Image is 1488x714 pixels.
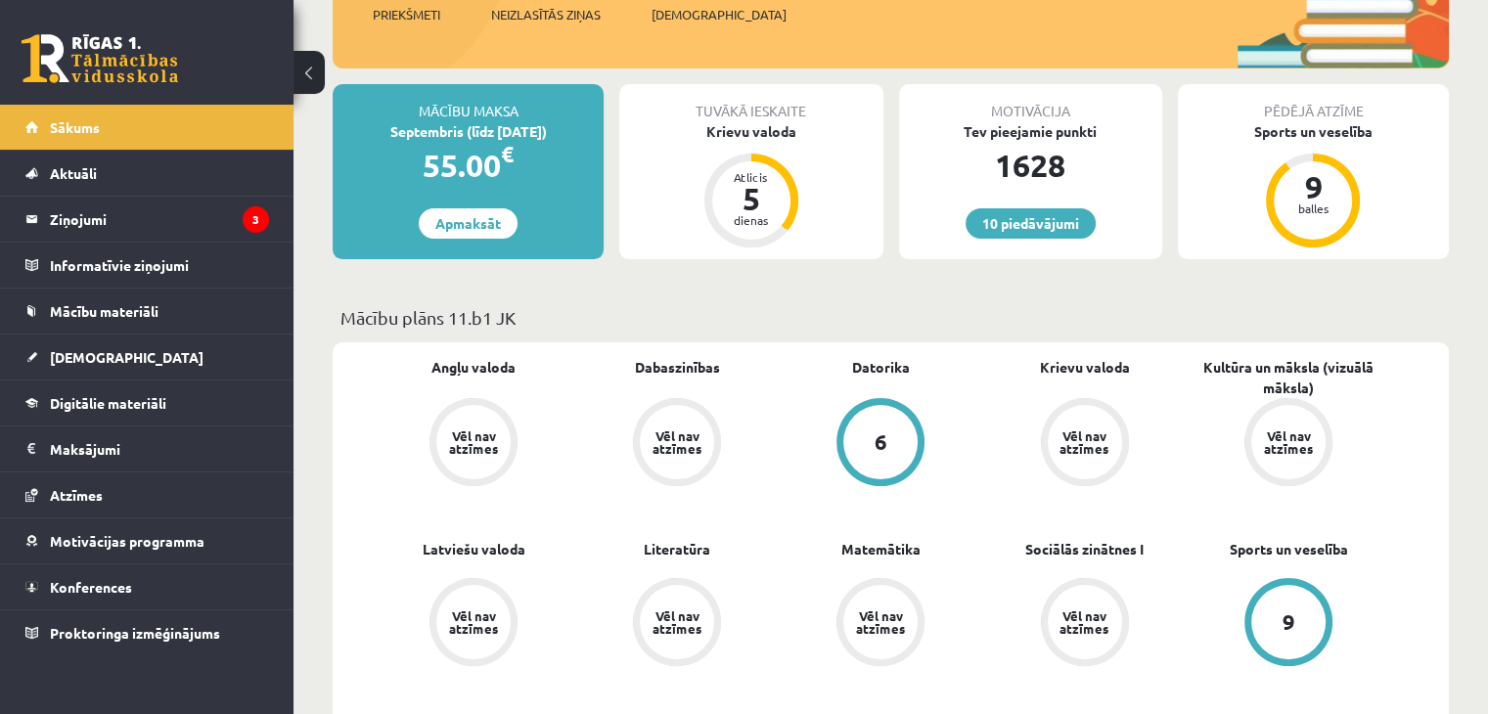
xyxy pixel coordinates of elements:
[25,472,269,517] a: Atzīmes
[635,357,720,378] a: Dabaszinības
[619,84,882,121] div: Tuvākā ieskaite
[722,171,781,183] div: Atlicis
[50,243,269,288] legend: Informatīvie ziņojumi
[779,398,982,490] a: 6
[50,302,158,320] span: Mācību materiāli
[1282,611,1294,633] div: 9
[243,206,269,233] i: 3
[1284,171,1342,202] div: 9
[966,208,1096,239] a: 10 piedāvājumi
[899,121,1162,142] div: Tev pieejamie punkti
[841,539,921,559] a: Matemātika
[25,426,269,471] a: Maksājumi
[25,564,269,609] a: Konferences
[652,5,787,24] span: [DEMOGRAPHIC_DATA]
[875,431,887,453] div: 6
[1178,84,1449,121] div: Pēdējā atzīme
[1178,121,1449,142] div: Sports un veselība
[853,609,908,635] div: Vēl nav atzīmes
[333,121,604,142] div: Septembris (līdz [DATE])
[50,426,269,471] legend: Maksājumi
[1040,357,1130,378] a: Krievu valoda
[25,380,269,425] a: Digitālie materiāli
[333,142,604,189] div: 55.00
[899,142,1162,189] div: 1628
[491,5,601,24] span: Neizlasītās ziņas
[1229,539,1347,559] a: Sports un veselība
[431,357,516,378] a: Angļu valoda
[50,118,100,136] span: Sākums
[50,394,166,412] span: Digitālie materiāli
[419,208,518,239] a: Apmaksāt
[25,105,269,150] a: Sākums
[333,84,604,121] div: Mācību maksa
[25,610,269,655] a: Proktoringa izmēģinājums
[722,214,781,226] div: dienas
[1178,121,1449,250] a: Sports un veselība 9 balles
[1187,398,1390,490] a: Vēl nav atzīmes
[423,539,525,559] a: Latviešu valoda
[1187,357,1390,398] a: Kultūra un māksla (vizuālā māksla)
[22,34,178,83] a: Rīgas 1. Tālmācības vidusskola
[899,84,1162,121] div: Motivācija
[50,624,220,642] span: Proktoringa izmēģinājums
[779,578,982,670] a: Vēl nav atzīmes
[373,5,440,24] span: Priekšmeti
[372,578,575,670] a: Vēl nav atzīmes
[852,357,910,378] a: Datorika
[1058,429,1112,455] div: Vēl nav atzīmes
[446,429,501,455] div: Vēl nav atzīmes
[619,121,882,142] div: Krievu valoda
[50,164,97,182] span: Aktuāli
[1025,539,1144,559] a: Sociālās zinātnes I
[983,578,1187,670] a: Vēl nav atzīmes
[650,429,704,455] div: Vēl nav atzīmes
[1187,578,1390,670] a: 9
[722,183,781,214] div: 5
[50,197,269,242] legend: Ziņojumi
[575,578,779,670] a: Vēl nav atzīmes
[983,398,1187,490] a: Vēl nav atzīmes
[25,151,269,196] a: Aktuāli
[25,289,269,334] a: Mācību materiāli
[446,609,501,635] div: Vēl nav atzīmes
[650,609,704,635] div: Vēl nav atzīmes
[50,532,204,550] span: Motivācijas programma
[619,121,882,250] a: Krievu valoda Atlicis 5 dienas
[50,486,103,504] span: Atzīmes
[25,197,269,242] a: Ziņojumi3
[50,578,132,596] span: Konferences
[575,398,779,490] a: Vēl nav atzīmes
[501,140,514,168] span: €
[25,243,269,288] a: Informatīvie ziņojumi
[644,539,710,559] a: Literatūra
[1284,202,1342,214] div: balles
[372,398,575,490] a: Vēl nav atzīmes
[1058,609,1112,635] div: Vēl nav atzīmes
[25,518,269,563] a: Motivācijas programma
[340,304,1441,331] p: Mācību plāns 11.b1 JK
[1261,429,1316,455] div: Vēl nav atzīmes
[25,335,269,379] a: [DEMOGRAPHIC_DATA]
[50,348,203,366] span: [DEMOGRAPHIC_DATA]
